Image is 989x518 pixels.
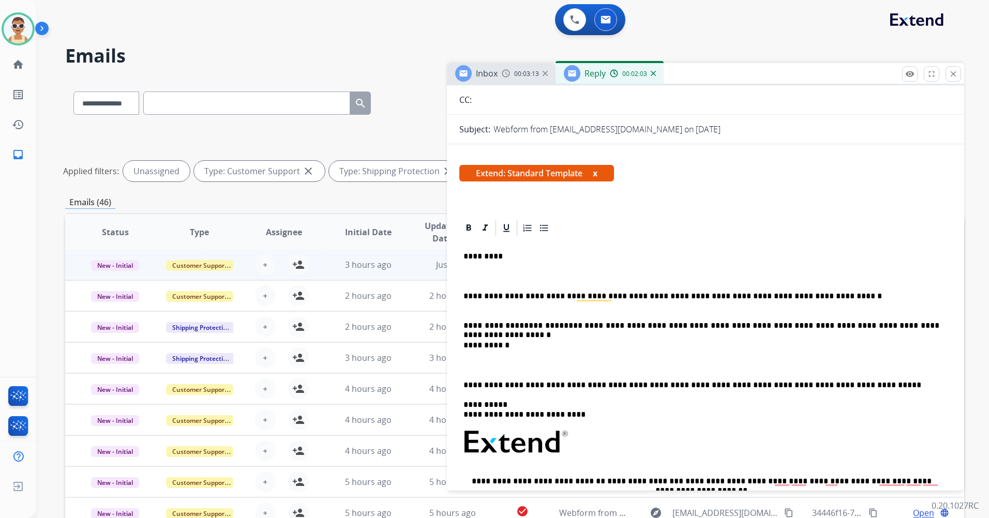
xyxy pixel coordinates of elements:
[499,220,514,236] div: Underline
[345,226,392,238] span: Initial Date
[63,165,119,177] p: Applied filters:
[263,321,267,333] span: +
[429,321,476,332] span: 2 hours ago
[255,285,276,306] button: +
[255,378,276,399] button: +
[166,291,233,302] span: Customer Support
[442,165,454,177] mat-icon: close
[345,383,392,394] span: 4 hours ago
[905,69,915,79] mat-icon: remove_red_eye
[516,505,529,517] mat-icon: check_circle
[476,68,498,79] span: Inbox
[292,352,305,364] mat-icon: person_add
[436,259,469,270] span: Just now
[12,118,24,131] mat-icon: history
[520,220,535,236] div: Ordered List
[292,445,305,457] mat-icon: person_add
[292,414,305,426] mat-icon: person_add
[190,226,209,238] span: Type
[292,290,305,302] mat-icon: person_add
[292,321,305,333] mat-icon: person_add
[302,165,314,177] mat-icon: close
[255,254,276,275] button: +
[459,94,472,106] p: CC:
[593,167,597,179] button: x
[91,477,139,488] span: New - Initial
[263,352,267,364] span: +
[255,347,276,368] button: +
[91,446,139,457] span: New - Initial
[292,383,305,395] mat-icon: person_add
[477,220,493,236] div: Italic
[166,353,237,364] span: Shipping Protection
[784,508,793,517] mat-icon: content_copy
[345,445,392,456] span: 4 hours ago
[622,70,647,78] span: 00:02:03
[345,414,392,425] span: 4 hours ago
[4,14,33,43] img: avatar
[166,384,233,395] span: Customer Support
[166,260,233,271] span: Customer Support
[292,258,305,271] mat-icon: person_add
[429,414,476,425] span: 4 hours ago
[585,68,606,79] span: Reply
[345,290,392,301] span: 2 hours ago
[514,70,539,78] span: 00:03:13
[459,123,490,135] p: Subject:
[166,322,237,333] span: Shipping Protection
[91,384,139,395] span: New - Initial
[354,97,367,110] mat-icon: search
[927,69,936,79] mat-icon: fullscreen
[329,161,464,181] div: Type: Shipping Protection
[429,476,476,487] span: 5 hours ago
[940,508,949,517] mat-icon: language
[91,322,139,333] span: New - Initial
[263,476,267,488] span: +
[65,45,964,66] h2: Emails
[91,415,139,426] span: New - Initial
[12,88,24,101] mat-icon: list_alt
[429,352,476,363] span: 3 hours ago
[459,165,614,181] span: Extend: Standard Template
[419,220,466,245] span: Updated Date
[91,260,139,271] span: New - Initial
[255,409,276,430] button: +
[536,220,552,236] div: Bullet List
[255,316,276,337] button: +
[123,161,190,181] div: Unassigned
[102,226,129,238] span: Status
[255,440,276,461] button: +
[263,290,267,302] span: +
[65,196,115,209] p: Emails (46)
[345,321,392,332] span: 2 hours ago
[194,161,325,181] div: Type: Customer Support
[461,220,476,236] div: Bold
[263,414,267,426] span: +
[166,415,233,426] span: Customer Support
[263,445,267,457] span: +
[12,58,24,71] mat-icon: home
[493,123,721,135] p: Webform from [EMAIL_ADDRESS][DOMAIN_NAME] on [DATE]
[949,69,958,79] mat-icon: close
[166,446,233,457] span: Customer Support
[345,259,392,270] span: 3 hours ago
[91,353,139,364] span: New - Initial
[263,258,267,271] span: +
[429,445,476,456] span: 4 hours ago
[345,476,392,487] span: 5 hours ago
[263,383,267,395] span: +
[292,476,305,488] mat-icon: person_add
[932,499,979,512] p: 0.20.1027RC
[12,148,24,161] mat-icon: inbox
[429,290,476,301] span: 2 hours ago
[429,383,476,394] span: 4 hours ago
[166,477,233,488] span: Customer Support
[255,471,276,492] button: +
[91,291,139,302] span: New - Initial
[266,226,302,238] span: Assignee
[345,352,392,363] span: 3 hours ago
[868,508,878,517] mat-icon: content_copy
